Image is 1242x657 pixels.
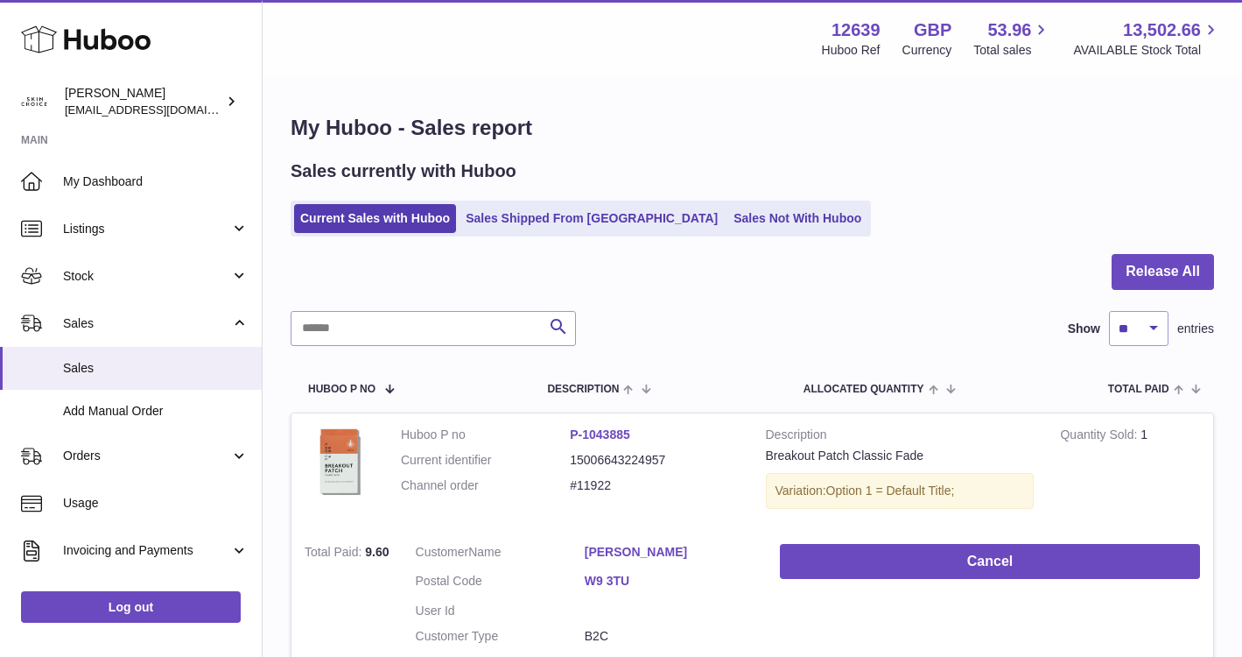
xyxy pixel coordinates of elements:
[1177,321,1214,337] span: entries
[291,159,516,183] h2: Sales currently with Huboo
[570,477,739,494] dd: #11922
[987,18,1031,42] span: 53.96
[832,18,881,42] strong: 12639
[1060,427,1140,446] strong: Quantity Sold
[460,204,724,233] a: Sales Shipped From [GEOGRAPHIC_DATA]
[416,544,585,565] dt: Name
[973,42,1051,59] span: Total sales
[416,628,585,645] dt: Customer Type
[547,384,619,395] span: Description
[1108,384,1169,395] span: Total paid
[416,573,585,594] dt: Postal Code
[1073,42,1221,59] span: AVAILABLE Stock Total
[63,448,230,464] span: Orders
[308,384,375,395] span: Huboo P no
[766,473,1035,509] div: Variation:
[416,545,469,559] span: Customer
[1112,254,1214,290] button: Release All
[294,204,456,233] a: Current Sales with Huboo
[822,42,881,59] div: Huboo Ref
[570,427,630,442] a: P-1043885
[1047,413,1213,531] td: 1
[305,545,365,563] strong: Total Paid
[63,315,230,332] span: Sales
[780,544,1200,580] button: Cancel
[291,114,1214,142] h1: My Huboo - Sales report
[65,102,257,117] span: [EMAIL_ADDRESS][DOMAIN_NAME]
[305,427,375,499] img: 126391747644359.png
[21,88,47,115] img: admin@skinchoice.com
[727,204,867,233] a: Sales Not With Huboo
[401,452,570,469] dt: Current identifier
[401,477,570,494] dt: Channel order
[63,221,230,237] span: Listings
[63,360,249,377] span: Sales
[1073,18,1221,59] a: 13,502.66 AVAILABLE Stock Total
[803,384,924,395] span: ALLOCATED Quantity
[585,544,754,561] a: [PERSON_NAME]
[973,18,1051,59] a: 53.96 Total sales
[585,628,754,645] dd: B2C
[585,573,754,590] a: W9 3TU
[1068,321,1100,337] label: Show
[570,452,739,469] dd: 15006643224957
[63,542,230,559] span: Invoicing and Payments
[766,448,1035,464] div: Breakout Patch Classic Fade
[65,85,222,118] div: [PERSON_NAME]
[21,591,241,623] a: Log out
[63,403,249,420] span: Add Manual Order
[1123,18,1201,42] span: 13,502.66
[826,484,955,498] span: Option 1 = Default Title;
[401,427,570,443] dt: Huboo P no
[914,18,951,42] strong: GBP
[902,42,952,59] div: Currency
[63,268,230,285] span: Stock
[416,603,585,619] dt: User Id
[365,545,389,559] span: 9.60
[766,427,1035,448] strong: Description
[63,173,249,190] span: My Dashboard
[63,495,249,512] span: Usage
